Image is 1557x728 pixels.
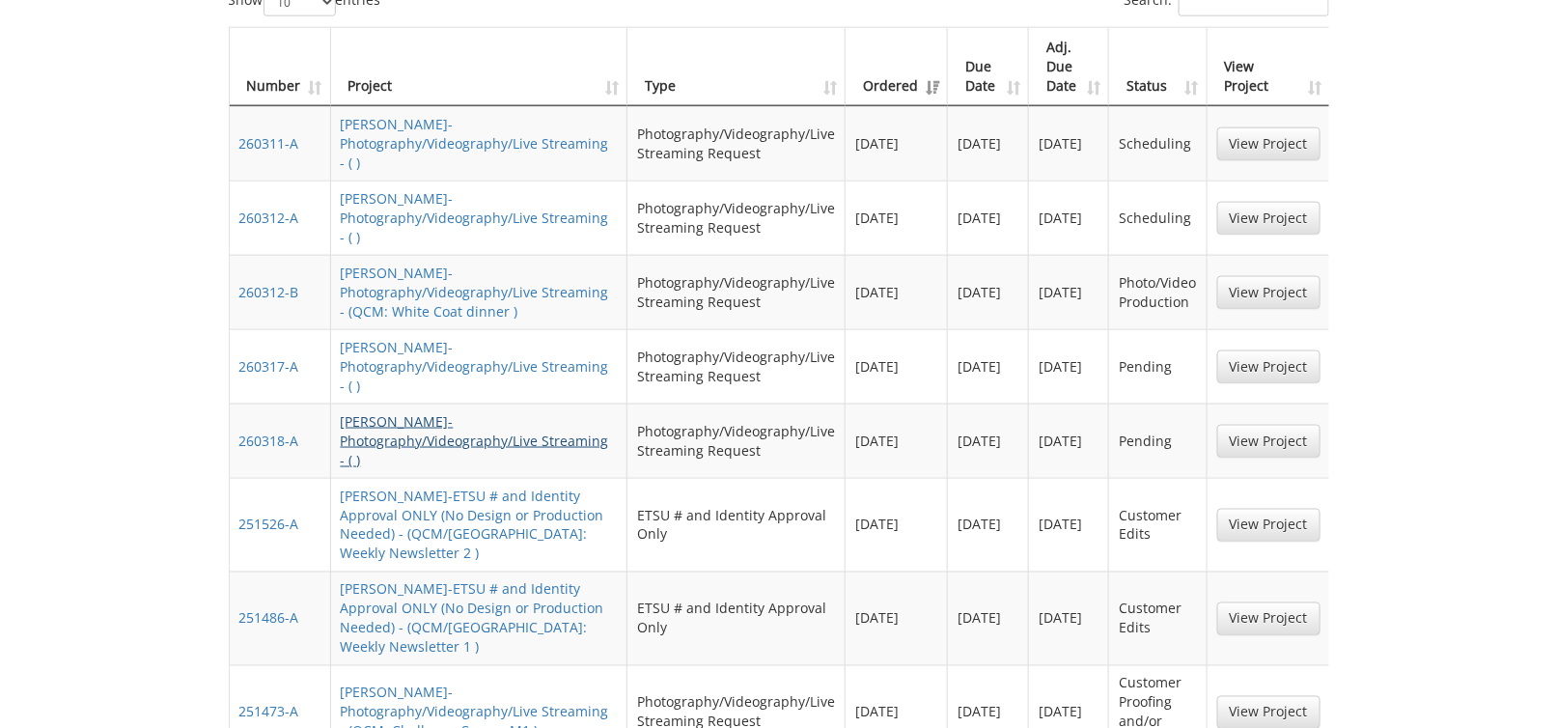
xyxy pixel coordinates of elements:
a: [PERSON_NAME]-Photography/Videography/Live Streaming - ( ) [341,189,609,246]
a: [PERSON_NAME]-ETSU # and Identity Approval ONLY (No Design or Production Needed) - (QCM/[GEOGRAPH... [341,487,604,563]
td: Customer Edits [1109,478,1207,572]
td: [DATE] [846,572,948,665]
td: [DATE] [948,404,1029,478]
th: Status: activate to sort column ascending [1109,28,1207,106]
td: Photography/Videography/Live Streaming Request [627,106,846,181]
a: View Project [1217,425,1321,458]
a: 251473-A [239,703,299,721]
a: [PERSON_NAME]-Photography/Videography/Live Streaming - ( ) [341,115,609,172]
th: View Project: activate to sort column ascending [1208,28,1330,106]
a: [PERSON_NAME]-Photography/Videography/Live Streaming - ( ) [341,412,609,469]
td: [DATE] [1029,572,1110,665]
a: 260318-A [239,432,299,450]
a: 260317-A [239,357,299,376]
th: Project: activate to sort column ascending [331,28,628,106]
a: View Project [1217,350,1321,383]
td: [DATE] [948,181,1029,255]
td: [DATE] [948,478,1029,572]
td: Photo/Video Production [1109,255,1207,329]
th: Ordered: activate to sort column ascending [846,28,948,106]
a: View Project [1217,276,1321,309]
td: [DATE] [1029,404,1110,478]
td: [DATE] [948,255,1029,329]
a: 260311-A [239,134,299,153]
td: Photography/Videography/Live Streaming Request [627,255,846,329]
td: [DATE] [846,181,948,255]
td: Photography/Videography/Live Streaming Request [627,329,846,404]
th: Adj. Due Date: activate to sort column ascending [1029,28,1110,106]
a: [PERSON_NAME]-Photography/Videography/Live Streaming - ( ) [341,338,609,395]
td: Scheduling [1109,106,1207,181]
td: [DATE] [1029,478,1110,572]
a: 260312-B [239,283,299,301]
td: Pending [1109,404,1207,478]
td: [DATE] [1029,106,1110,181]
td: Pending [1109,329,1207,404]
td: Scheduling [1109,181,1207,255]
td: Customer Edits [1109,572,1207,665]
td: [DATE] [1029,255,1110,329]
a: [PERSON_NAME]-ETSU # and Identity Approval ONLY (No Design or Production Needed) - (QCM/[GEOGRAPH... [341,580,604,657]
td: [DATE] [948,329,1029,404]
th: Type: activate to sort column ascending [627,28,846,106]
td: ETSU # and Identity Approval Only [627,572,846,665]
td: [DATE] [948,572,1029,665]
td: Photography/Videography/Live Streaming Request [627,181,846,255]
td: [DATE] [846,404,948,478]
td: [DATE] [846,478,948,572]
a: 251486-A [239,609,299,628]
td: [DATE] [948,106,1029,181]
th: Number: activate to sort column ascending [230,28,331,106]
a: 251526-A [239,516,299,534]
a: View Project [1217,127,1321,160]
td: [DATE] [846,329,948,404]
td: [DATE] [846,255,948,329]
td: [DATE] [846,106,948,181]
td: [DATE] [1029,329,1110,404]
td: ETSU # and Identity Approval Only [627,478,846,572]
a: View Project [1217,509,1321,542]
th: Due Date: activate to sort column ascending [948,28,1029,106]
td: [DATE] [1029,181,1110,255]
a: 260312-A [239,209,299,227]
a: [PERSON_NAME]-Photography/Videography/Live Streaming - (QCM: White Coat dinner ) [341,264,609,321]
td: Photography/Videography/Live Streaming Request [627,404,846,478]
a: View Project [1217,202,1321,235]
a: View Project [1217,602,1321,635]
